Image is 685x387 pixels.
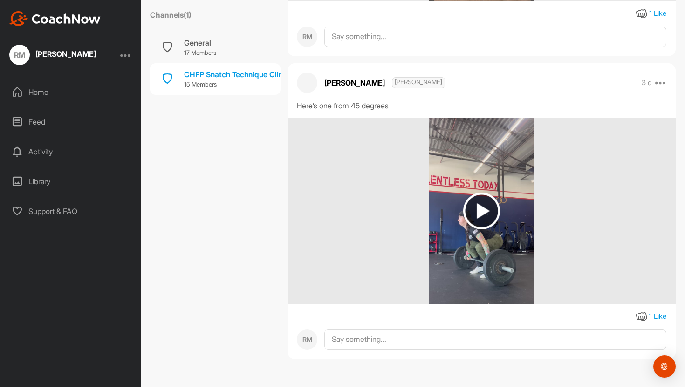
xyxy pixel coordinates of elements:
div: Open Intercom Messenger [653,355,676,378]
span: [PERSON_NAME] [392,77,445,88]
div: 1 Like [649,8,666,19]
img: media [429,118,534,304]
div: RM [9,45,30,65]
img: play [463,193,500,229]
div: CHFP Snatch Technique Clinic 8/24 [184,69,308,80]
p: [PERSON_NAME] [324,77,445,88]
div: Home [5,80,137,104]
div: Activity [5,140,137,163]
div: 1 Like [649,311,666,322]
div: Library [5,170,137,193]
p: 17 Members [184,48,216,58]
div: RM [297,329,317,350]
div: General [184,37,216,48]
img: CoachNow [9,11,101,26]
div: Here’s one from 45 degrees [297,100,666,111]
label: Channels ( 1 ) [150,9,191,20]
p: 3 d [642,78,652,87]
div: Support & FAQ [5,200,137,223]
div: Feed [5,110,137,133]
div: RM [297,27,317,47]
div: [PERSON_NAME] [35,50,96,58]
p: 15 Members [184,80,308,89]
